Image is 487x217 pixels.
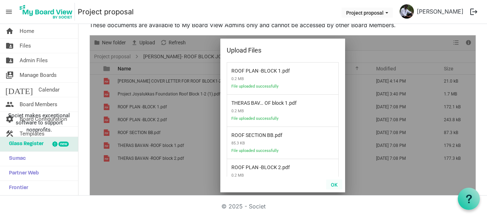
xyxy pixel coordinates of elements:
a: Project proposal [78,5,134,19]
div: Upload Files [227,45,316,56]
span: home [5,24,14,38]
span: THERAS BAVAN -ROOF block 1.pdf [231,96,288,106]
span: Files [20,39,31,53]
span: Partner Web [5,166,39,181]
a: My Board View Logo [17,3,78,21]
span: switch_account [5,68,14,82]
button: OK [326,179,342,189]
span: ROOF PLAN -BLOCK 1.pdf [231,64,281,74]
span: [DATE] [5,83,33,97]
img: My Board View Logo [17,3,75,21]
p: These documents are available to My Board View Admins only and cannot be accessed by other Board ... [89,21,476,29]
span: Manage Boards [20,68,57,82]
span: File uploaded successfully [231,84,306,93]
span: folder_shared [5,53,14,68]
span: File uploaded successfully [231,148,306,157]
span: Frontier [5,181,28,195]
span: people [5,97,14,112]
a: [PERSON_NAME] [414,4,466,19]
span: folder_shared [5,39,14,53]
img: hSUB5Hwbk44obJUHC4p8SpJiBkby1CPMa6WHdO4unjbwNk2QqmooFCj6Eu6u6-Q6MUaBHHRodFmU3PnQOABFnA_thumb.png [400,4,414,19]
div: new [58,142,69,147]
span: Board Members [20,97,57,112]
span: Home [20,24,34,38]
span: Sumac [5,152,26,166]
span: 0.2 MB [231,106,306,116]
span: Glass Register [5,137,43,151]
span: 85.3 KB [231,138,306,148]
button: logout [466,4,481,19]
span: ROOF SECTION BB.pdf [231,128,273,138]
span: Calendar [39,83,60,97]
span: Societ makes exceptional software to support nonprofits. [3,112,75,133]
a: © 2025 - Societ [221,203,266,210]
span: 0.2 MB [231,74,306,84]
button: Project proposal dropdownbutton [342,8,393,18]
span: ROOF PLAN -BLOCK 2.pdf [231,160,281,170]
span: 0.2 MB [231,170,306,181]
span: Admin Files [20,53,48,68]
span: menu [2,5,16,19]
span: File uploaded successfully [231,116,306,125]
